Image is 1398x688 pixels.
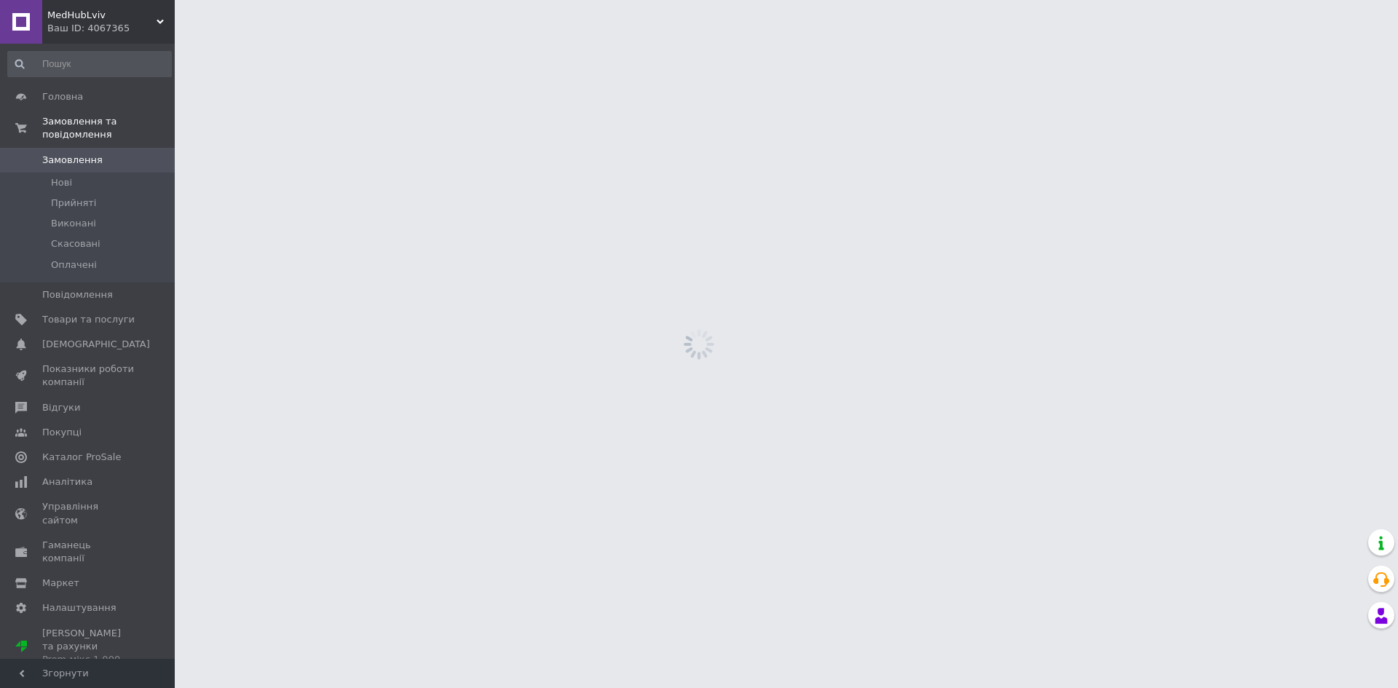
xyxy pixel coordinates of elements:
[42,601,116,614] span: Налаштування
[42,154,103,167] span: Замовлення
[51,237,100,250] span: Скасовані
[42,115,175,141] span: Замовлення та повідомлення
[42,401,80,414] span: Відгуки
[51,258,97,272] span: Оплачені
[42,338,150,351] span: [DEMOGRAPHIC_DATA]
[42,426,82,439] span: Покупці
[42,363,135,389] span: Показники роботи компанії
[51,176,72,189] span: Нові
[42,500,135,526] span: Управління сайтом
[51,217,96,230] span: Виконані
[42,288,113,301] span: Повідомлення
[42,627,135,667] span: [PERSON_NAME] та рахунки
[7,51,172,77] input: Пошук
[42,475,92,489] span: Аналітика
[42,451,121,464] span: Каталог ProSale
[42,90,83,103] span: Головна
[42,313,135,326] span: Товари та послуги
[51,197,96,210] span: Прийняті
[42,539,135,565] span: Гаманець компанії
[47,22,175,35] div: Ваш ID: 4067365
[42,577,79,590] span: Маркет
[42,653,135,666] div: Prom мікс 1 000
[47,9,157,22] span: MedHubLviv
